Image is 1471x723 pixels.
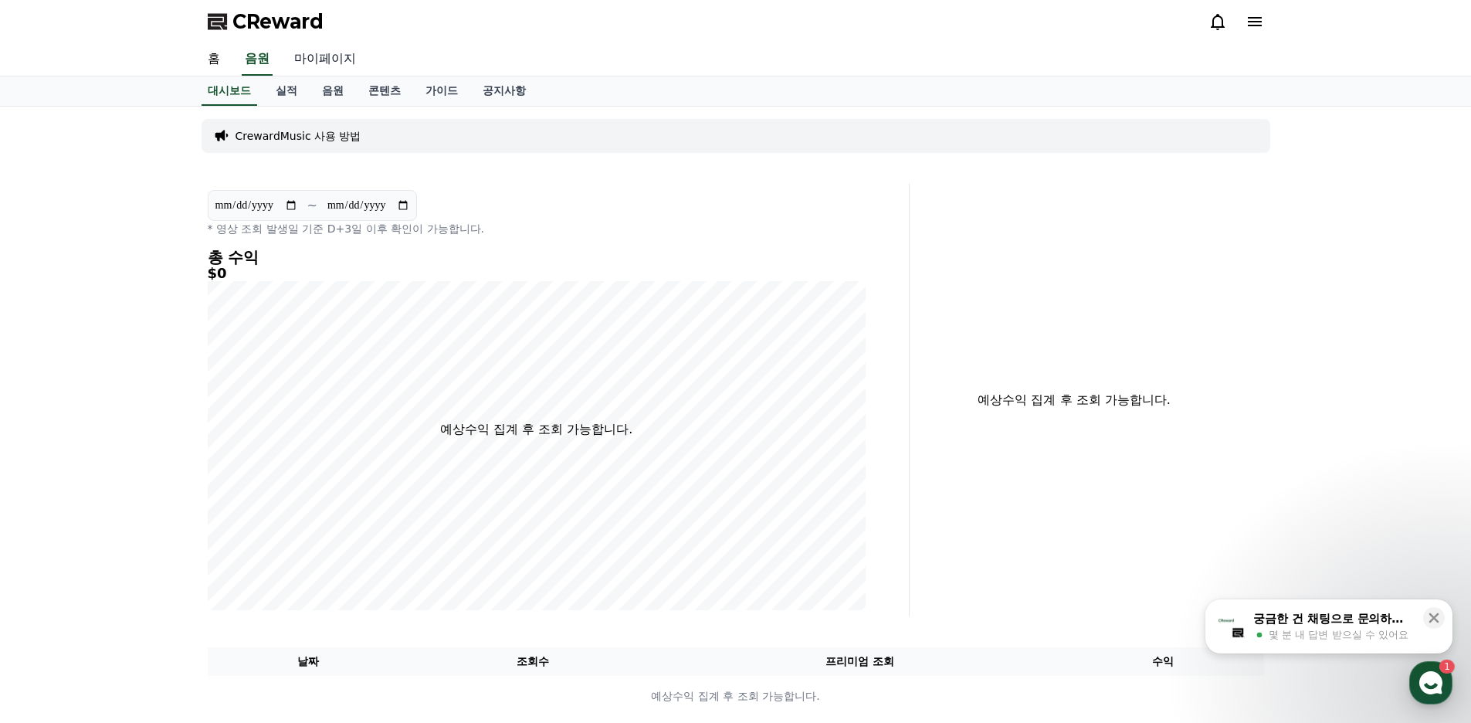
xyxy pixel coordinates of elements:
[356,76,413,106] a: 콘텐츠
[208,647,409,676] th: 날짜
[408,647,656,676] th: 조회수
[102,490,199,528] a: 1대화
[440,420,632,439] p: 예상수익 집계 후 조회 가능합니다.
[49,513,58,525] span: 홈
[208,249,866,266] h4: 총 수익
[208,266,866,281] h5: $0
[208,9,324,34] a: CReward
[657,647,1063,676] th: 프리미엄 조회
[470,76,538,106] a: 공지사항
[282,43,368,76] a: 마이페이지
[413,76,470,106] a: 가이드
[208,688,1263,704] p: 예상수익 집계 후 조회 가능합니다.
[141,514,160,526] span: 대화
[922,391,1227,409] p: 예상수익 집계 후 조회 가능합니다.
[263,76,310,106] a: 실적
[202,76,257,106] a: 대시보드
[310,76,356,106] a: 음원
[236,128,361,144] a: CrewardMusic 사용 방법
[195,43,232,76] a: 홈
[239,513,257,525] span: 설정
[157,489,162,501] span: 1
[307,196,317,215] p: ~
[232,9,324,34] span: CReward
[5,490,102,528] a: 홈
[208,221,866,236] p: * 영상 조회 발생일 기준 D+3일 이후 확인이 가능합니다.
[1063,647,1264,676] th: 수익
[199,490,297,528] a: 설정
[242,43,273,76] a: 음원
